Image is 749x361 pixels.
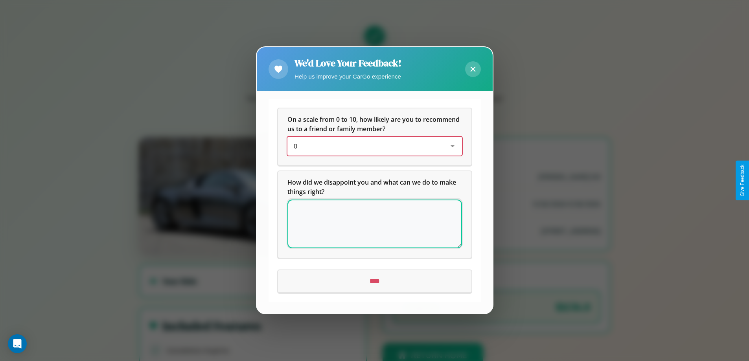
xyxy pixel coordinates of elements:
h5: On a scale from 0 to 10, how likely are you to recommend us to a friend or family member? [287,115,462,134]
div: On a scale from 0 to 10, how likely are you to recommend us to a friend or family member? [287,137,462,156]
span: How did we disappoint you and what can we do to make things right? [287,178,458,196]
div: On a scale from 0 to 10, how likely are you to recommend us to a friend or family member? [278,109,471,165]
div: Open Intercom Messenger [8,334,27,353]
p: Help us improve your CarGo experience [294,71,401,82]
span: 0 [294,142,297,151]
span: On a scale from 0 to 10, how likely are you to recommend us to a friend or family member? [287,115,461,134]
div: Give Feedback [740,165,745,196]
h2: We'd Love Your Feedback! [294,57,401,70]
